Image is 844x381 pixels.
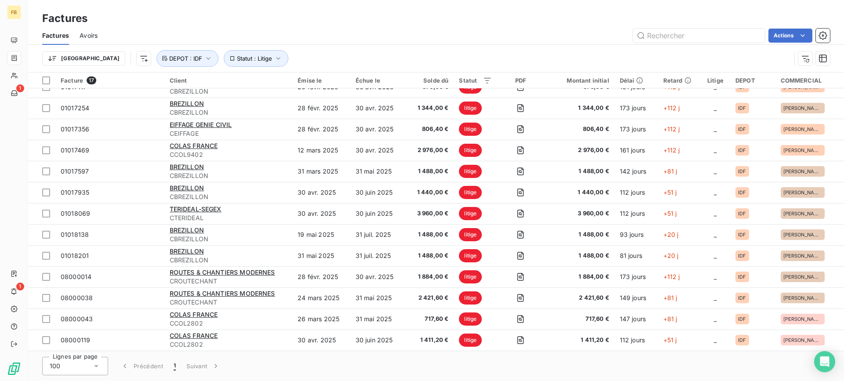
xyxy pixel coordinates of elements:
[170,247,204,255] span: BREZILLON
[663,104,680,112] span: +112 j
[7,5,21,19] div: FB
[663,252,679,259] span: +20 j
[738,211,746,216] span: IDF
[549,336,609,345] span: 1 411,20 €
[170,277,287,286] span: CROUTECHANT
[663,294,677,301] span: +81 j
[615,224,658,245] td: 93 jours
[615,140,658,161] td: 161 jours
[350,287,407,308] td: 31 mai 2025
[292,224,350,245] td: 19 mai 2025
[350,98,407,119] td: 30 avr. 2025
[738,127,746,132] span: IDF
[61,273,91,280] span: 08000014
[170,235,287,243] span: CBREZILLON
[170,290,275,297] span: ROUTES & CHANTIERS MODERNES
[350,224,407,245] td: 31 juil. 2025
[170,171,287,180] span: CBREZILLON
[170,163,204,171] span: BREZILLON
[738,169,746,174] span: IDF
[292,245,350,266] td: 31 mai 2025
[549,167,609,176] span: 1 488,00 €
[298,77,345,84] div: Émise le
[170,269,275,276] span: ROUTES & CHANTIERS MODERNES
[549,294,609,302] span: 2 421,60 €
[615,266,658,287] td: 173 jours
[7,362,21,376] img: Logo LeanPay
[412,167,449,176] span: 1 488,00 €
[412,336,449,345] span: 1 411,20 €
[412,230,449,239] span: 1 488,00 €
[61,336,90,344] span: 08000119
[714,146,717,154] span: _
[61,231,89,238] span: 01018138
[459,186,482,199] span: litige
[61,167,89,175] span: 01017597
[61,315,93,323] span: 08000043
[549,146,609,155] span: 2 976,00 €
[663,210,677,217] span: +51 j
[714,125,717,133] span: _
[169,55,202,62] span: DEPOT : IDF
[663,315,677,323] span: +81 j
[350,140,407,161] td: 30 avr. 2025
[412,188,449,197] span: 1 440,00 €
[292,161,350,182] td: 31 mars 2025
[350,161,407,182] td: 31 mai 2025
[738,190,746,195] span: IDF
[7,86,21,100] a: 1
[170,108,287,117] span: CBREZILLON
[663,273,680,280] span: +112 j
[170,298,287,307] span: CROUTECHANT
[292,140,350,161] td: 12 mars 2025
[170,150,287,159] span: CCOL9402
[292,98,350,119] td: 28 févr. 2025
[292,119,350,140] td: 28 févr. 2025
[292,203,350,224] td: 30 avr. 2025
[783,105,822,111] span: [PERSON_NAME]
[412,125,449,134] span: 806,40 €
[42,51,125,65] button: [GEOGRAPHIC_DATA]
[615,330,658,351] td: 112 jours
[170,319,287,328] span: CCOL2802
[61,252,89,259] span: 01018201
[783,316,822,322] span: [PERSON_NAME]
[292,308,350,330] td: 26 mars 2025
[783,169,822,174] span: [PERSON_NAME]
[738,232,746,237] span: IDF
[714,104,717,112] span: _
[663,231,679,238] span: +20 j
[549,272,609,281] span: 1 884,00 €
[61,189,89,196] span: 01017935
[781,77,839,84] div: COMMERCIAL
[350,119,407,140] td: 30 avr. 2025
[738,316,746,322] span: IDF
[170,256,287,265] span: CBREZILLON
[549,209,609,218] span: 3 960,00 €
[549,188,609,197] span: 1 440,00 €
[181,357,226,375] button: Suivant
[459,207,482,220] span: litige
[615,182,658,203] td: 112 jours
[502,77,539,84] div: PDF
[170,340,287,349] span: CCOL2802
[170,192,287,201] span: CBREZILLON
[783,190,822,195] span: [PERSON_NAME]
[738,295,746,301] span: IDF
[459,334,482,347] span: litige
[459,102,482,115] span: litige
[783,337,822,343] span: [PERSON_NAME]
[350,266,407,287] td: 30 avr. 2025
[292,182,350,203] td: 30 avr. 2025
[412,272,449,281] span: 1 884,00 €
[170,184,204,192] span: BREZILLON
[459,270,482,283] span: litige
[663,167,677,175] span: +81 j
[459,77,491,84] div: Statut
[412,209,449,218] span: 3 960,00 €
[615,203,658,224] td: 112 jours
[620,77,653,84] div: Délai
[663,146,680,154] span: +112 j
[714,231,717,238] span: _
[714,273,717,280] span: _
